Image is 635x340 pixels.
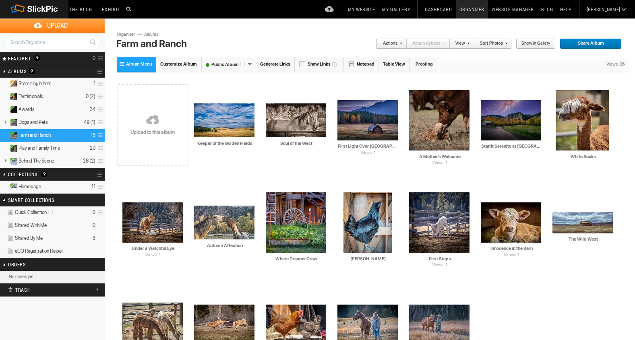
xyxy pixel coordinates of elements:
a: Search [85,35,100,49]
a: Collapse [1,132,8,138]
a: Collection Options [97,169,105,180]
span: Play and Family Time [19,145,60,151]
img: 20221013_Mulholland_07622_LuminarNeo-edit.webp [266,192,326,253]
ins: Public Collection [7,183,18,190]
input: Under a Watchful Eye [122,245,184,252]
input: Search photos on SlickPic... [125,4,134,14]
span: Customize Album [160,62,197,67]
span: Dogs and Pets [19,119,48,126]
a: Show in Gallery [516,39,556,49]
ins: Public Album [7,158,18,165]
a: Table View [379,57,410,72]
img: 20221012_Mulholland_07242_LuminarNeo-edit-Edit.webp [266,103,326,137]
h2: Orders [8,258,76,270]
input: First Light Over Glacier Ranch [337,143,399,150]
a: Album Actions [407,39,445,49]
img: ico_album_coll.png [7,235,14,242]
span: Share Album [560,39,616,49]
ins: Unlisted Album [7,80,18,87]
ins: Public Album [7,145,18,152]
img: ico_album_coll.png [7,222,14,229]
h2: Collections [8,168,76,180]
b: No orders yet... [9,274,37,279]
div: Views: 26 [602,57,629,72]
input: A Mother’s Welcome [409,153,470,160]
span: Shared With Me [15,222,47,229]
img: ico_album_coll.png [7,248,14,255]
a: Notepad [344,57,379,72]
span: Upload [10,19,105,33]
span: Views: 1 [409,160,470,167]
input: The Wild West [552,235,614,243]
span: Homepage [19,183,41,190]
img: about_to_stand.webp [409,192,470,253]
font: Public Album [202,62,248,67]
span: Shared By Me [15,235,43,241]
img: ico_album_quick.png [7,209,14,216]
img: 20221013_Mulholland_-2.webp [481,100,541,140]
span: FEATURED [6,55,31,62]
span: Behind The Scene [19,158,54,164]
a: Albums [142,31,166,38]
a: Generate Links [256,57,295,72]
span: Store single item [19,80,52,87]
a: Expand [1,93,8,99]
span: Quick Collection [15,209,56,216]
span: Views: 1 [337,150,399,157]
input: First Steps [409,255,470,262]
span: Awards [19,106,35,113]
span: Show in Gallery [516,39,550,49]
a: Sort Photos [474,39,508,49]
h2: Smart Collections [8,194,76,206]
input: Verna Mae [337,255,399,262]
img: mom_and_baby-Edit.webp [409,90,470,150]
h2: Albums [8,65,76,78]
input: Innocence in the Barn [481,245,542,252]
a: Expand [1,106,8,112]
input: Keeper of the Golden Fields [194,140,255,147]
img: 20221012_Mulholland_07211_LuminarNeo-edit.webp [194,206,254,239]
img: 20240415_Mulholland_.webp [552,212,613,233]
ins: Public Album [7,93,18,100]
a: Proofing [410,57,439,72]
a: Actions [376,39,402,49]
span: Views: 1 [481,252,542,259]
span: Album Menu [126,62,152,67]
a: View [450,39,470,49]
img: 7R47200_LuminarNeo-edit.webp [337,100,398,140]
span: Views: 1 [409,262,470,269]
span: Farm and Ranch [19,132,51,138]
input: Where Dreams Grow [266,255,327,262]
h2: Trash [8,284,83,296]
ins: Public Album [7,106,18,113]
input: Starlit Serenity at Rock Creek [481,143,542,150]
img: Fields_of_Gold.webp [194,103,254,137]
span: Testimonials [19,93,43,100]
span: Views: 1 [122,252,184,259]
input: Search Organizer... [4,36,101,49]
a: Expand [1,183,8,190]
input: Soul of the West [266,140,327,147]
a: Show Links [295,57,344,72]
img: babby.webp [481,202,541,243]
img: 20250801_Mulholland_41893-Edit-Edit.webp [343,192,392,253]
span: eCO Registration Helper [15,248,63,254]
img: a_mom_and_baby.webp [122,202,183,243]
a: Expand [1,145,8,151]
a: Expand [1,80,8,87]
input: White Socks [552,153,614,160]
input: Autumn Affection [194,242,255,249]
ins: Public Album [7,119,18,126]
img: 20250801_Mulholland_42060_LuminarNeo-edit.webp [556,90,609,150]
ins: Public Album [7,132,18,139]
